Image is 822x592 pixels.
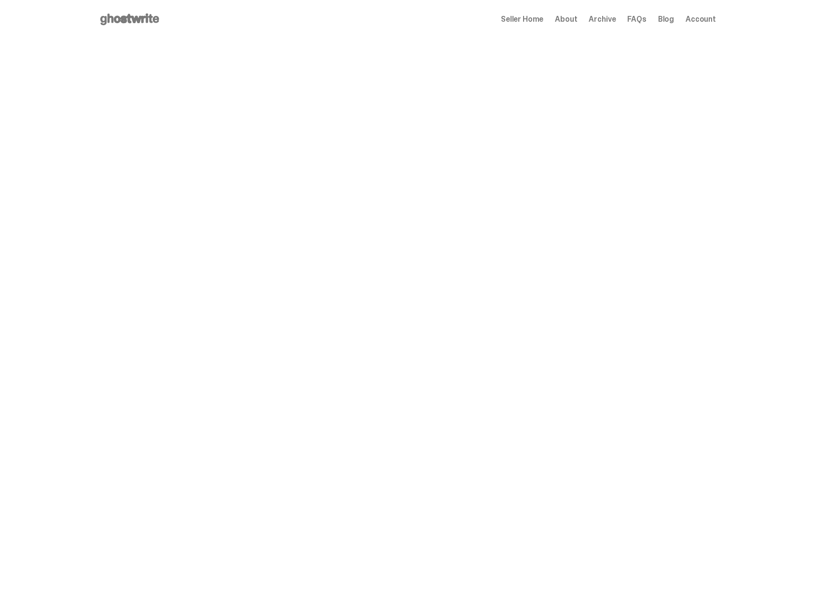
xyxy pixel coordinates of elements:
[658,15,674,23] a: Blog
[555,15,577,23] a: About
[686,15,716,23] a: Account
[501,15,543,23] a: Seller Home
[627,15,646,23] a: FAQs
[589,15,616,23] a: Archive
